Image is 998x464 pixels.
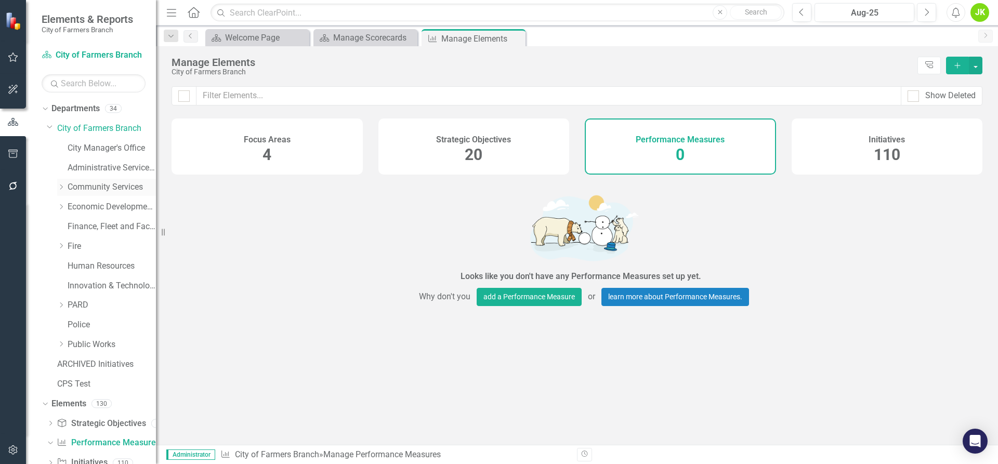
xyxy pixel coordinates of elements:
a: learn more about Performance Measures. [601,288,749,306]
a: City of Farmers Branch [57,123,156,135]
button: add a Performance Measure [477,288,582,306]
input: Search Below... [42,74,146,92]
img: Getting started [425,187,737,268]
a: Performance Measures [57,437,160,449]
span: Search [745,8,767,16]
span: or [582,288,601,306]
a: Manage Scorecards [316,31,415,44]
button: Search [730,5,782,20]
div: City of Farmers Branch [172,68,912,76]
a: Strategic Objectives [57,418,146,430]
a: CPS Test [57,378,156,390]
a: Human Resources [68,260,156,272]
a: City of Farmers Branch [42,49,146,61]
h4: Strategic Objectives [436,135,511,144]
span: 4 [262,145,271,164]
span: Why don't you [413,288,477,306]
a: Public Works [68,339,156,351]
a: City Manager's Office [68,142,156,154]
a: Finance, Fleet and Facilities [68,221,156,233]
a: Innovation & Technology [68,280,156,292]
div: Aug-25 [818,7,911,19]
a: PARD [68,299,156,311]
div: Show Deleted [925,90,976,102]
div: Manage Scorecards [333,31,415,44]
div: 20 [151,419,168,428]
a: Elements [51,398,86,410]
img: ClearPoint Strategy [5,12,23,30]
h4: Performance Measures [636,135,725,144]
span: 110 [874,145,900,164]
a: Fire [68,241,156,253]
div: Manage Elements [441,32,523,45]
small: City of Farmers Branch [42,25,133,34]
a: City of Farmers Branch [235,449,319,459]
a: Economic Development, Tourism & Planning [68,201,156,213]
div: 130 [91,399,112,408]
button: Aug-25 [815,3,914,22]
h4: Focus Areas [244,135,291,144]
input: Search ClearPoint... [211,4,784,22]
div: » Manage Performance Measures [220,449,569,461]
div: Welcome Page [225,31,307,44]
a: Police [68,319,156,331]
a: Departments [51,103,100,115]
a: Welcome Page [208,31,307,44]
a: Community Services [68,181,156,193]
div: 34 [105,104,122,113]
div: Open Intercom Messenger [963,429,988,454]
a: ARCHIVED Initiatives [57,359,156,370]
a: Administrative Services & Communications [68,162,156,174]
h4: Initiatives [869,135,905,144]
span: Administrator [166,449,215,460]
span: 20 [465,145,482,164]
div: Manage Elements [172,57,912,68]
div: Looks like you don't have any Performance Measures set up yet. [461,271,701,283]
button: JK [970,3,989,22]
span: Elements & Reports [42,13,133,25]
span: 0 [676,145,685,164]
input: Filter Elements... [196,86,901,105]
